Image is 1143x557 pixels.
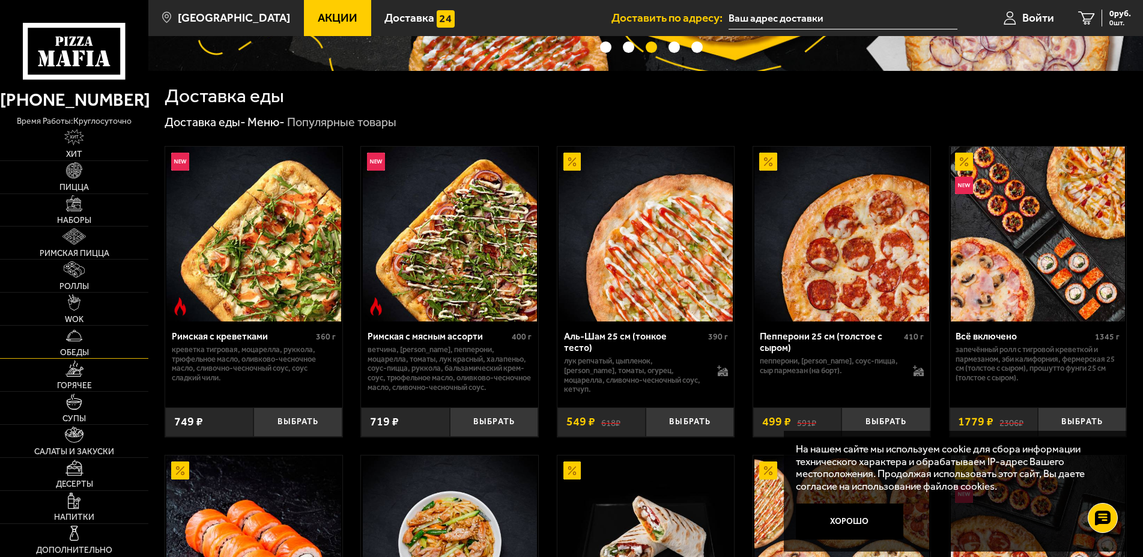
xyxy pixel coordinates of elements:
span: Десерты [56,480,93,489]
span: Наборы [57,216,91,225]
p: ветчина, [PERSON_NAME], пепперони, моцарелла, томаты, лук красный, халапеньо, соус-пицца, руккола... [368,345,532,392]
p: Запечённый ролл с тигровой креветкой и пармезаном, Эби Калифорния, Фермерская 25 см (толстое с сы... [956,345,1120,383]
a: Меню- [247,115,285,129]
span: Хит [66,150,82,159]
button: Выбрать [646,407,734,437]
s: 618 ₽ [601,416,620,428]
a: АкционныйАль-Шам 25 см (тонкое тесто) [557,147,735,321]
input: Ваш адрес доставки [729,7,957,29]
img: Новинка [171,153,189,171]
a: АкционныйНовинкаВсё включено [950,147,1127,321]
a: НовинкаОстрое блюдоРимская с мясным ассорти [361,147,538,321]
button: Выбрать [1038,407,1126,437]
span: 499 ₽ [762,416,791,428]
img: Всё включено [951,147,1125,321]
span: 1345 г [1095,332,1120,342]
img: Аль-Шам 25 см (тонкое тесто) [559,147,733,321]
a: АкционныйПепперони 25 см (толстое с сыром) [753,147,930,321]
img: Острое блюдо [171,297,189,315]
span: 0 шт. [1109,19,1131,26]
div: Римская с мясным ассорти [368,330,509,342]
button: Выбрать [841,407,930,437]
img: Пепперони 25 см (толстое с сыром) [754,147,929,321]
button: Выбрать [450,407,538,437]
span: 360 г [316,332,336,342]
button: точки переключения [623,41,634,53]
button: точки переключения [646,41,657,53]
img: Новинка [955,177,973,195]
div: Аль-Шам 25 см (тонкое тесто) [564,330,705,353]
img: Акционный [563,461,581,479]
p: На нашем сайте мы используем cookie для сбора информации технического характера и обрабатываем IP... [796,443,1108,492]
img: Римская с мясным ассорти [363,147,537,321]
img: Акционный [759,461,777,479]
img: Акционный [759,153,777,171]
h1: Доставка еды [165,87,284,106]
span: Доставка [384,12,434,23]
span: Обеды [60,349,89,357]
span: Супы [62,415,86,423]
img: Акционный [563,153,581,171]
span: 719 ₽ [370,416,399,428]
p: лук репчатый, цыпленок, [PERSON_NAME], томаты, огурец, моцарелла, сливочно-чесночный соус, кетчуп. [564,356,705,394]
span: Пицца [59,183,89,192]
a: НовинкаОстрое блюдоРимская с креветками [165,147,342,321]
div: Пепперони 25 см (толстое с сыром) [760,330,901,353]
s: 2306 ₽ [999,416,1023,428]
span: Дополнительно [36,546,112,555]
span: Войти [1022,12,1054,23]
span: 390 г [708,332,728,342]
img: 15daf4d41897b9f0e9f617042186c801.svg [437,10,455,28]
span: 0 руб. [1109,10,1131,18]
span: 410 г [904,332,924,342]
button: Выбрать [253,407,342,437]
img: Акционный [955,153,973,171]
button: точки переключения [691,41,703,53]
p: креветка тигровая, моцарелла, руккола, трюфельное масло, оливково-чесночное масло, сливочно-чесно... [172,345,336,383]
span: [GEOGRAPHIC_DATA] [178,12,290,23]
p: пепперони, [PERSON_NAME], соус-пицца, сыр пармезан (на борт). [760,356,901,376]
div: Всё включено [956,330,1092,342]
span: Доставить по адресу: [611,12,729,23]
a: Доставка еды- [165,115,246,129]
img: Новинка [367,153,385,171]
img: Акционный [171,461,189,479]
s: 591 ₽ [797,416,816,428]
div: Римская с креветками [172,330,313,342]
span: Салаты и закуски [34,448,114,456]
img: Острое блюдо [367,297,385,315]
button: Хорошо [796,504,903,539]
span: Акции [318,12,357,23]
button: точки переключения [669,41,680,53]
span: 549 ₽ [566,416,595,428]
span: 1779 ₽ [958,416,993,428]
span: Горячее [57,382,92,390]
span: 400 г [512,332,532,342]
div: Популярные товары [287,115,396,130]
span: 749 ₽ [174,416,203,428]
span: Напитки [54,513,94,522]
img: Римская с креветками [166,147,341,321]
span: Римская пицца [40,249,109,258]
span: Роллы [59,282,89,291]
span: WOK [65,315,83,324]
button: точки переключения [600,41,611,53]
